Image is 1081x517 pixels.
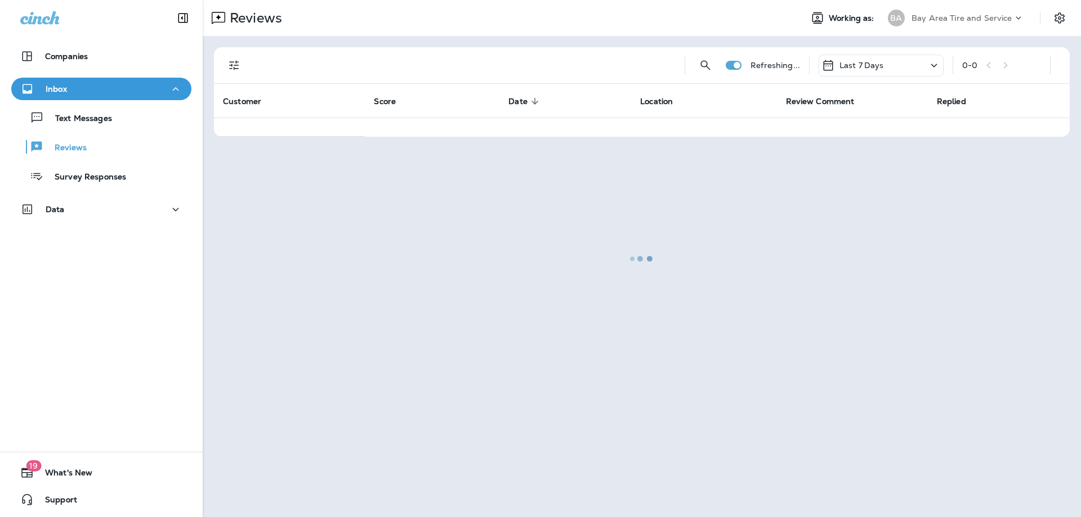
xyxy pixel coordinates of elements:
[46,205,65,214] p: Data
[11,45,191,68] button: Companies
[44,114,112,124] p: Text Messages
[43,172,126,183] p: Survey Responses
[43,143,87,154] p: Reviews
[26,460,41,471] span: 19
[34,468,92,482] span: What's New
[11,164,191,188] button: Survey Responses
[11,488,191,511] button: Support
[11,106,191,129] button: Text Messages
[11,461,191,484] button: 19What's New
[167,7,199,29] button: Collapse Sidebar
[46,84,67,93] p: Inbox
[45,52,88,61] p: Companies
[34,495,77,509] span: Support
[11,198,191,221] button: Data
[11,135,191,159] button: Reviews
[11,78,191,100] button: Inbox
